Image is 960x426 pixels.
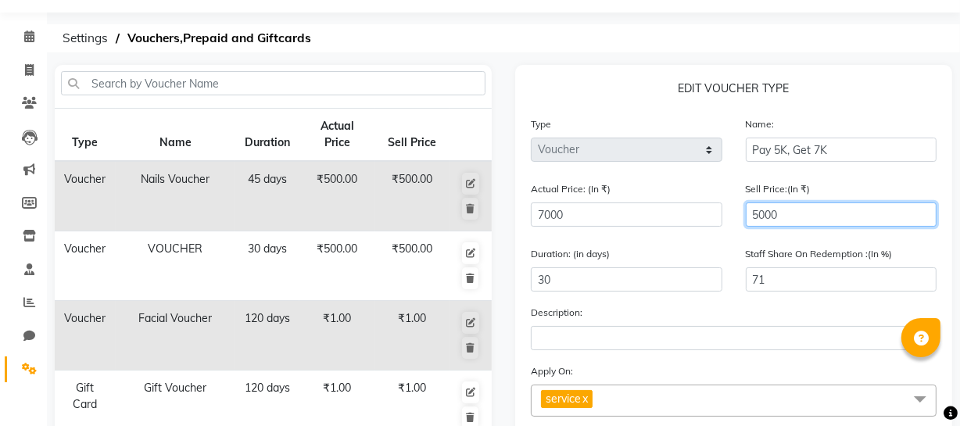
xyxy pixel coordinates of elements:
th: Name [116,109,235,162]
td: 45 days [235,161,299,231]
td: 120 days [235,301,299,371]
label: Name: [746,117,775,131]
label: Actual Price: (In ₹) [531,182,611,196]
span: Vouchers,Prepaid and Giftcards [120,24,319,52]
td: ₹1.00 [299,301,375,371]
td: Voucher [55,161,116,231]
td: Voucher [55,231,116,301]
label: Staff Share On Redemption :(In %) [746,247,893,261]
th: Duration [235,109,299,162]
span: service [546,392,581,406]
td: VOUCHER [116,231,235,301]
td: 30 days [235,231,299,301]
td: ₹500.00 [299,231,375,301]
td: ₹500.00 [375,161,450,231]
td: Facial Voucher [116,301,235,371]
label: Apply On: [531,364,573,378]
td: Voucher [55,301,116,371]
td: Nails Voucher [116,161,235,231]
th: Actual Price [299,109,375,162]
label: Type [531,117,551,131]
label: Description: [531,306,582,320]
label: Duration: (in days) [531,247,610,261]
td: ₹500.00 [375,231,450,301]
td: ₹500.00 [299,161,375,231]
p: EDIT VOUCHER TYPE [531,81,937,103]
th: Type [55,109,116,162]
th: Sell Price [375,109,450,162]
a: x [581,392,588,406]
input: Search by Voucher Name [61,71,485,95]
td: ₹1.00 [375,301,450,371]
label: Sell Price:(In ₹) [746,182,811,196]
span: Settings [55,24,116,52]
